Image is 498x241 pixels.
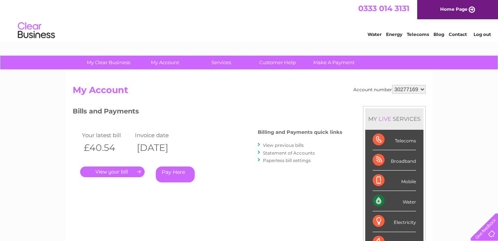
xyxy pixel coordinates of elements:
a: . [80,166,145,177]
a: Water [367,32,382,37]
div: Water [373,191,416,211]
div: Broadband [373,150,416,171]
a: Statement of Accounts [263,150,315,156]
a: Energy [386,32,402,37]
td: Your latest bill [80,130,133,140]
h2: My Account [73,85,426,99]
a: My Account [134,56,195,69]
div: LIVE [377,115,393,122]
a: 0333 014 3131 [358,4,409,13]
a: Services [191,56,252,69]
div: Account number [353,85,426,94]
a: Blog [433,32,444,37]
img: logo.png [17,19,55,42]
th: £40.54 [80,140,133,155]
div: Electricity [373,211,416,232]
h4: Billing and Payments quick links [258,129,342,135]
div: MY SERVICES [365,108,423,129]
div: Telecoms [373,130,416,150]
h3: Bills and Payments [73,106,342,119]
a: Pay Here [156,166,195,182]
div: Clear Business is a trading name of Verastar Limited (registered in [GEOGRAPHIC_DATA] No. 3667643... [74,4,425,36]
td: Invoice date [133,130,187,140]
a: View previous bills [263,142,304,148]
th: [DATE] [133,140,187,155]
a: Contact [449,32,467,37]
a: My Clear Business [78,56,139,69]
a: Log out [474,32,491,37]
a: Telecoms [407,32,429,37]
a: Make A Payment [303,56,365,69]
a: Paperless bill settings [263,158,311,163]
div: Mobile [373,171,416,191]
a: Customer Help [247,56,308,69]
